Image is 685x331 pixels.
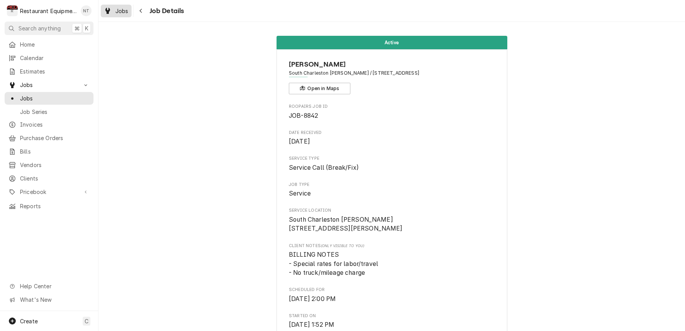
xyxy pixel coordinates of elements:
button: Navigate back [135,5,147,17]
span: [DATE] 1:52 PM [289,321,334,328]
span: Job Details [147,6,184,16]
span: Calendar [20,54,90,62]
a: Invoices [5,118,93,131]
span: Bills [20,147,90,155]
span: Create [20,318,38,324]
span: ⌘ [74,24,80,32]
span: Scheduled For [289,294,495,304]
span: (Only Visible to You) [321,244,364,248]
div: Started On [289,313,495,329]
a: Purchase Orders [5,132,93,144]
div: Service Location [289,207,495,233]
span: BILLING NOTES - Special rates for labor/travel - No truck/mileage charge [289,251,378,276]
span: Service Type [289,163,495,172]
a: Go to Help Center [5,280,93,293]
span: Service Call (Break/Fix) [289,164,359,171]
div: Restaurant Equipment Diagnostics's Avatar [7,5,18,16]
span: Invoices [20,120,90,129]
div: Job Type [289,182,495,198]
a: Calendar [5,52,93,64]
span: Roopairs Job ID [289,111,495,120]
span: Service Location [289,215,495,233]
div: NT [81,5,92,16]
span: [DATE] [289,138,310,145]
span: Started On [289,313,495,319]
span: Job Type [289,182,495,188]
a: Clients [5,172,93,185]
a: Go to Pricebook [5,186,93,198]
span: Date Received [289,130,495,136]
span: Purchase Orders [20,134,90,142]
div: Restaurant Equipment Diagnostics [20,7,77,15]
span: Service Type [289,155,495,162]
a: Go to What's New [5,293,93,306]
a: Jobs [101,5,132,17]
div: Client Information [289,59,495,94]
div: Service Type [289,155,495,172]
div: R [7,5,18,16]
div: Scheduled For [289,287,495,303]
span: Service Location [289,207,495,214]
span: Search anything [18,24,61,32]
span: Jobs [115,7,128,15]
a: Home [5,38,93,51]
span: Name [289,59,495,70]
a: Reports [5,200,93,212]
div: [object Object] [289,243,495,278]
span: Estimates [20,67,90,75]
a: Go to Jobs [5,79,93,91]
span: Address [289,70,495,77]
span: What's New [20,296,89,304]
span: [object Object] [289,250,495,278]
span: Active [385,40,399,45]
div: Roopairs Job ID [289,104,495,120]
span: Vendors [20,161,90,169]
div: Date Received [289,130,495,146]
span: Home [20,40,90,48]
span: Jobs [20,81,78,89]
div: Nick Tussey's Avatar [81,5,92,16]
button: Open in Maps [289,83,350,94]
span: Help Center [20,282,89,290]
span: Pricebook [20,188,78,196]
span: Scheduled For [289,287,495,293]
a: Vendors [5,159,93,171]
a: Bills [5,145,93,158]
a: Job Series [5,105,93,118]
div: Status [277,36,507,49]
span: South Charleston [PERSON_NAME] [STREET_ADDRESS][PERSON_NAME] [289,216,403,232]
span: Clients [20,174,90,182]
span: Started On [289,320,495,329]
span: JOB-8842 [289,112,318,119]
span: Reports [20,202,90,210]
span: Roopairs Job ID [289,104,495,110]
a: Estimates [5,65,93,78]
span: [DATE] 2:00 PM [289,295,336,303]
span: Jobs [20,94,90,102]
span: C [85,317,88,325]
span: Job Type [289,189,495,198]
span: Client Notes [289,243,495,249]
span: Job Series [20,108,90,116]
span: K [85,24,88,32]
button: Search anything⌘K [5,22,93,35]
span: Date Received [289,137,495,146]
a: Jobs [5,92,93,105]
span: Service [289,190,311,197]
